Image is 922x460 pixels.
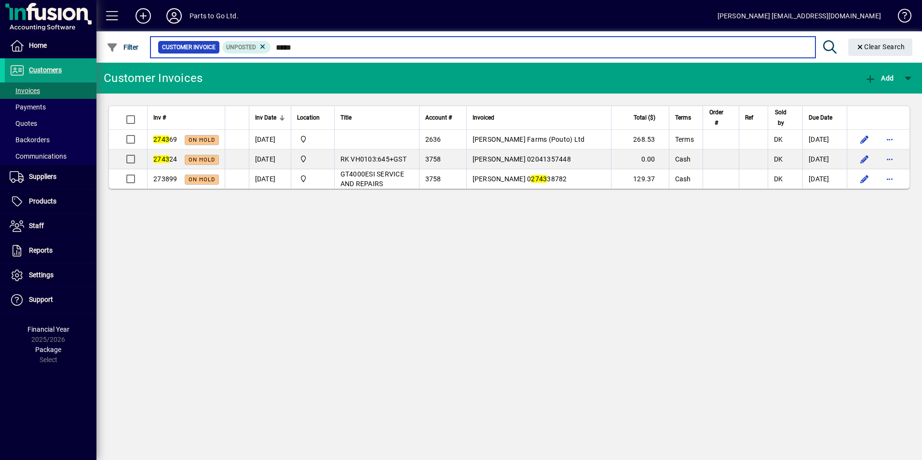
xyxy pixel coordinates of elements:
[297,174,328,184] span: DAE - Bulk Store
[425,135,441,143] span: 2636
[153,135,177,143] span: 69
[159,7,190,25] button: Profile
[675,112,691,123] span: Terms
[5,115,96,132] a: Quotes
[297,134,328,145] span: DAE - Bulk Store
[5,148,96,164] a: Communications
[802,149,847,169] td: [DATE]
[249,130,291,149] td: [DATE]
[5,263,96,287] a: Settings
[675,175,691,183] span: Cash
[473,135,585,143] span: [PERSON_NAME] Farms (Pouto) Ltd
[10,120,37,127] span: Quotes
[10,87,40,95] span: Invoices
[29,173,56,180] span: Suppliers
[865,74,894,82] span: Add
[29,296,53,303] span: Support
[5,165,96,189] a: Suppliers
[162,42,216,52] span: Customer Invoice
[249,149,291,169] td: [DATE]
[675,155,691,163] span: Cash
[809,112,841,123] div: Due Date
[153,112,166,123] span: Inv #
[611,130,669,149] td: 268.53
[882,151,897,167] button: More options
[473,175,567,183] span: [PERSON_NAME] 0 38782
[425,155,441,163] span: 3758
[340,112,413,123] div: Title
[425,112,452,123] span: Account #
[709,107,733,128] div: Order #
[249,169,291,189] td: [DATE]
[29,41,47,49] span: Home
[5,189,96,214] a: Products
[297,112,320,123] span: Location
[107,43,139,51] span: Filter
[153,155,177,163] span: 24
[774,135,783,143] span: DK
[190,8,239,24] div: Parts to Go Ltd.
[29,222,44,230] span: Staff
[882,171,897,187] button: More options
[473,155,571,163] span: [PERSON_NAME] 02041357448
[189,176,215,183] span: On hold
[27,325,69,333] span: Financial Year
[104,70,203,86] div: Customer Invoices
[425,112,461,123] div: Account #
[718,8,881,24] div: [PERSON_NAME] [EMAIL_ADDRESS][DOMAIN_NAME]
[297,154,328,164] span: DAE - Bulk Store
[29,246,53,254] span: Reports
[774,155,783,163] span: DK
[891,2,910,33] a: Knowledge Base
[862,69,896,87] button: Add
[189,157,215,163] span: On hold
[611,169,669,189] td: 129.37
[226,44,256,51] span: Unposted
[882,132,897,147] button: More options
[774,107,788,128] span: Sold by
[340,112,352,123] span: Title
[5,288,96,312] a: Support
[340,170,404,188] span: GT4000ESI SERVICE AND REPAIRS
[5,132,96,148] a: Backorders
[425,175,441,183] span: 3758
[189,137,215,143] span: On hold
[857,171,872,187] button: Edit
[5,99,96,115] a: Payments
[5,82,96,99] a: Invoices
[611,149,669,169] td: 0.00
[5,34,96,58] a: Home
[745,112,753,123] span: Ref
[802,130,847,149] td: [DATE]
[340,155,407,163] span: RK VH0103:645+GST
[473,112,605,123] div: Invoiced
[809,112,832,123] span: Due Date
[153,155,169,163] em: 2743
[745,112,762,123] div: Ref
[531,175,547,183] em: 2743
[35,346,61,353] span: Package
[857,132,872,147] button: Edit
[222,41,271,54] mat-chip: Customer Invoice Status: Unposted
[634,112,655,123] span: Total ($)
[617,112,664,123] div: Total ($)
[29,271,54,279] span: Settings
[104,39,141,56] button: Filter
[856,43,905,51] span: Clear Search
[5,214,96,238] a: Staff
[153,112,219,123] div: Inv #
[774,175,783,183] span: DK
[255,112,276,123] span: Inv Date
[774,107,797,128] div: Sold by
[255,112,285,123] div: Inv Date
[29,197,56,205] span: Products
[5,239,96,263] a: Reports
[10,152,67,160] span: Communications
[153,135,169,143] em: 2743
[675,135,694,143] span: Terms
[857,151,872,167] button: Edit
[802,169,847,189] td: [DATE]
[848,39,913,56] button: Clear
[128,7,159,25] button: Add
[473,112,494,123] span: Invoiced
